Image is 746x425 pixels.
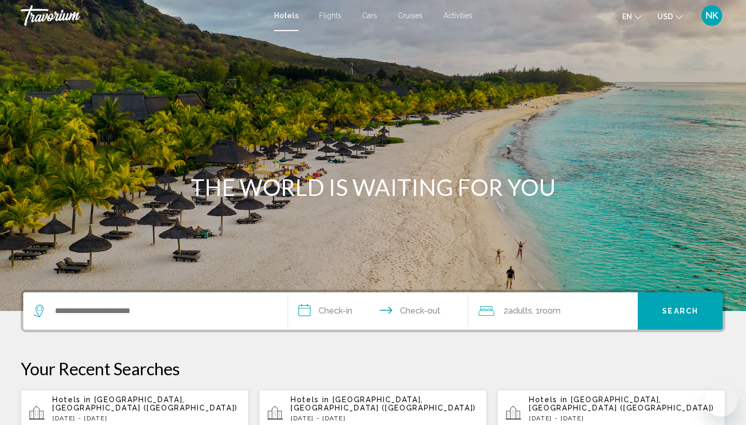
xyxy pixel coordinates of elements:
[529,415,717,422] p: [DATE] - [DATE]
[698,5,725,26] button: User Menu
[622,9,642,24] button: Change language
[21,5,264,26] a: Travorium
[443,11,472,20] a: Activities
[468,292,638,330] button: Travelers: 2 adults, 0 children
[179,174,567,201] h1: THE WORLD IS WAITING FOR YOU
[657,9,683,24] button: Change currency
[508,306,532,316] span: Adults
[274,11,298,20] a: Hotels
[288,292,468,330] button: Check in and out dates
[622,12,632,21] span: en
[662,307,698,316] span: Search
[52,395,238,412] span: [GEOGRAPHIC_DATA], [GEOGRAPHIC_DATA] ([GEOGRAPHIC_DATA])
[540,306,561,316] span: Room
[504,304,532,318] span: 2
[362,11,377,20] a: Cars
[319,11,341,20] a: Flights
[21,358,725,379] p: Your Recent Searches
[291,395,476,412] span: [GEOGRAPHIC_DATA], [GEOGRAPHIC_DATA] ([GEOGRAPHIC_DATA])
[291,395,329,404] span: Hotels in
[706,10,718,21] span: NK
[638,292,723,330] button: Search
[657,12,673,21] span: USD
[52,415,240,422] p: [DATE] - [DATE]
[52,395,91,404] span: Hotels in
[529,395,714,412] span: [GEOGRAPHIC_DATA], [GEOGRAPHIC_DATA] ([GEOGRAPHIC_DATA])
[529,395,568,404] span: Hotels in
[705,384,738,417] iframe: Кнопка запуска окна обмена сообщениями
[23,292,723,330] div: Search widget
[291,415,479,422] p: [DATE] - [DATE]
[398,11,423,20] a: Cruises
[532,304,561,318] span: , 1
